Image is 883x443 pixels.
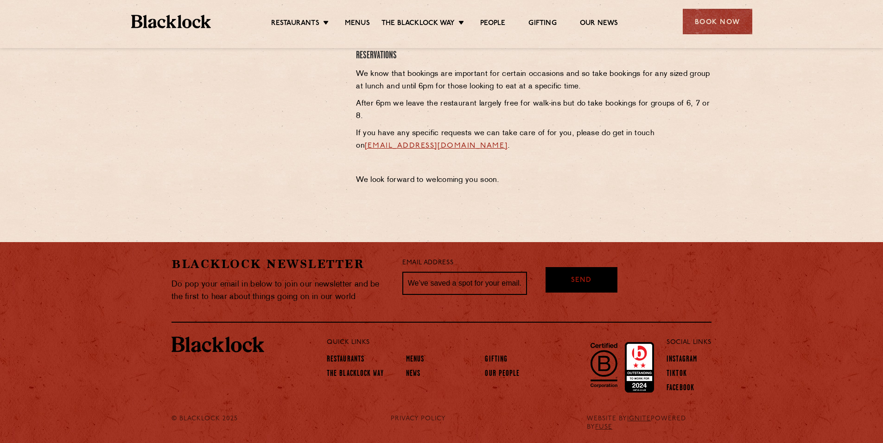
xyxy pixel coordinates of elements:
a: Menus [406,355,425,365]
img: BL_Textured_Logo-footer-cropped.svg [131,15,211,28]
p: After 6pm we leave the restaurant largely free for walk-ins but do take bookings for groups of 6,... [356,98,711,123]
img: B-Corp-Logo-Black-RGB.svg [585,337,623,393]
p: If you have any specific requests we can take care of for you, please do get in touch on . [356,127,711,152]
a: People [480,19,505,29]
a: TikTok [667,369,687,380]
p: We look forward to welcoming you soon. [356,174,711,187]
a: Facebook [667,384,694,394]
span: Send [571,275,591,286]
a: Restaurants [327,355,364,365]
div: Book Now [683,9,752,34]
a: Instagram [667,355,697,365]
a: Gifting [485,355,508,365]
p: We know that bookings are important for certain occasions and so take bookings for any sized grou... [356,68,711,93]
img: Accred_2023_2star.png [625,342,654,393]
p: Social Links [667,337,711,349]
a: The Blacklock Way [327,369,384,380]
p: Do pop your email in below to join our newsletter and be the first to hear about things going on ... [172,278,388,303]
img: BL_Textured_Logo-footer-cropped.svg [172,337,264,352]
div: © Blacklock 2025 [165,415,257,431]
a: Menus [345,19,370,29]
div: WEBSITE BY POWERED BY [580,415,718,431]
a: FUSE [595,424,612,431]
h2: Blacklock Newsletter [172,256,388,272]
h4: Reservations [356,50,711,62]
a: News [406,369,420,380]
a: The Blacklock Way [381,19,455,29]
a: IGNITE [627,415,651,422]
p: Quick Links [327,337,636,349]
a: Our People [485,369,520,380]
a: PRIVACY POLICY [391,415,446,423]
a: [EMAIL_ADDRESS][DOMAIN_NAME] [365,142,508,150]
input: We’ve saved a spot for your email... [402,272,527,295]
a: Restaurants [271,19,319,29]
a: Gifting [528,19,556,29]
label: Email Address [402,258,453,268]
a: Our News [580,19,618,29]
